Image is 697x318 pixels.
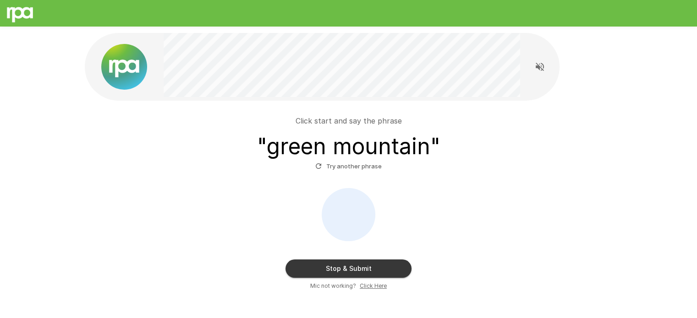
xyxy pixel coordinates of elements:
[310,281,356,291] span: Mic not working?
[296,115,402,126] p: Click start and say the phrase
[101,44,147,90] img: new%2520logo%2520(1).png
[257,134,440,159] h3: " green mountain "
[285,259,412,278] button: Stop & Submit
[531,58,549,76] button: Read questions aloud
[313,159,384,173] button: Try another phrase
[360,282,387,289] u: Click Here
